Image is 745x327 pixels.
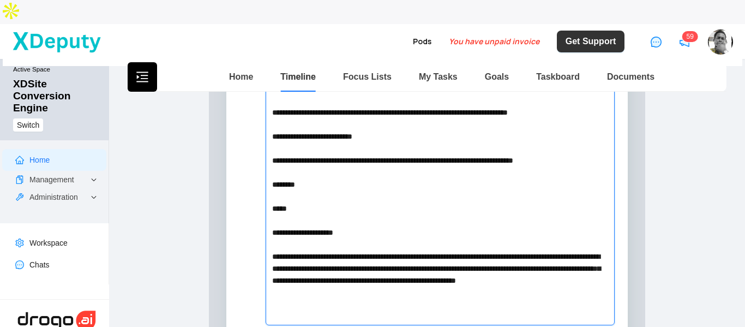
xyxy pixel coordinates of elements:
[29,260,50,269] a: Chats
[557,31,624,52] button: Get Support
[15,193,24,201] span: tool
[229,72,253,81] a: Home
[29,193,78,201] a: Administration
[413,36,431,46] a: Pods
[11,29,102,54] img: XDeputy
[17,119,39,131] span: Switch
[13,78,100,114] div: XDSite Conversion Engine
[651,37,662,47] span: message
[13,118,43,132] button: Switch
[566,35,616,48] span: Get Support
[15,175,24,184] span: snippets
[536,72,580,81] a: Taskboard
[682,31,698,42] sup: 59
[343,72,392,81] a: Focus Lists
[136,70,149,84] span: menu-unfold
[679,37,690,47] span: notification
[708,29,733,55] img: ebwozq1hgdrcfxavlvnx.jpg
[607,72,654,81] a: Documents
[690,33,694,40] span: 9
[29,239,68,247] a: Workspace
[687,33,690,40] span: 5
[280,72,316,81] a: Timeline
[29,156,50,164] a: Home
[485,72,509,81] a: Goals
[13,66,100,78] small: Active Space
[29,175,74,184] a: Management
[419,72,458,81] a: My Tasks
